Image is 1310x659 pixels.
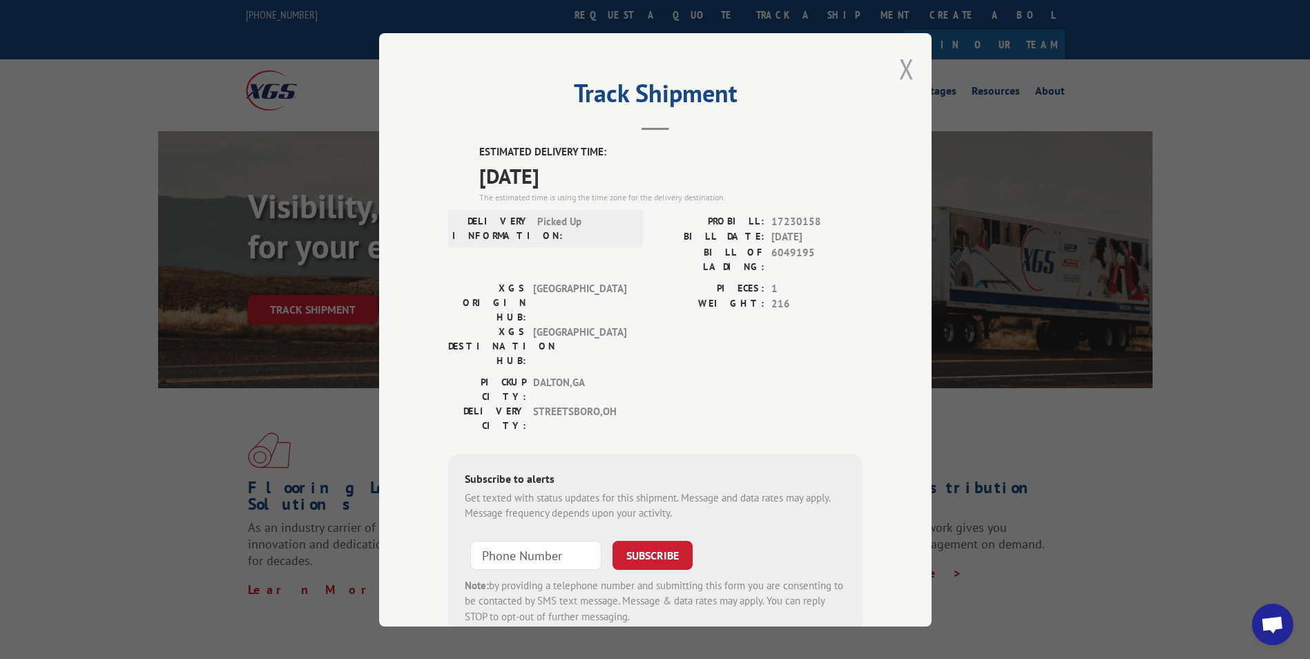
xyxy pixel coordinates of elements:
[537,213,630,242] span: Picked Up
[655,229,764,245] label: BILL DATE:
[448,280,526,324] label: XGS ORIGIN HUB:
[655,213,764,229] label: PROBILL:
[1252,604,1293,645] div: Open chat
[452,213,530,242] label: DELIVERY INFORMATION:
[655,280,764,296] label: PIECES:
[533,374,626,403] span: DALTON , GA
[771,245,863,274] span: 6049195
[655,245,764,274] label: BILL OF LADING:
[465,490,846,521] div: Get texted with status updates for this shipment. Message and data rates may apply. Message frequ...
[465,578,489,591] strong: Note:
[899,50,914,87] button: Close modal
[533,280,626,324] span: [GEOGRAPHIC_DATA]
[448,324,526,367] label: XGS DESTINATION HUB:
[465,577,846,624] div: by providing a telephone number and submitting this form you are consenting to be contacted by SM...
[533,324,626,367] span: [GEOGRAPHIC_DATA]
[448,403,526,432] label: DELIVERY CITY:
[655,296,764,312] label: WEIGHT:
[465,470,846,490] div: Subscribe to alerts
[470,540,601,569] input: Phone Number
[771,280,863,296] span: 1
[479,191,863,203] div: The estimated time is using the time zone for the delivery destination.
[479,144,863,160] label: ESTIMATED DELIVERY TIME:
[479,160,863,191] span: [DATE]
[771,229,863,245] span: [DATE]
[613,540,693,569] button: SUBSCRIBE
[448,374,526,403] label: PICKUP CITY:
[448,84,863,110] h2: Track Shipment
[771,296,863,312] span: 216
[771,213,863,229] span: 17230158
[533,403,626,432] span: STREETSBORO , OH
